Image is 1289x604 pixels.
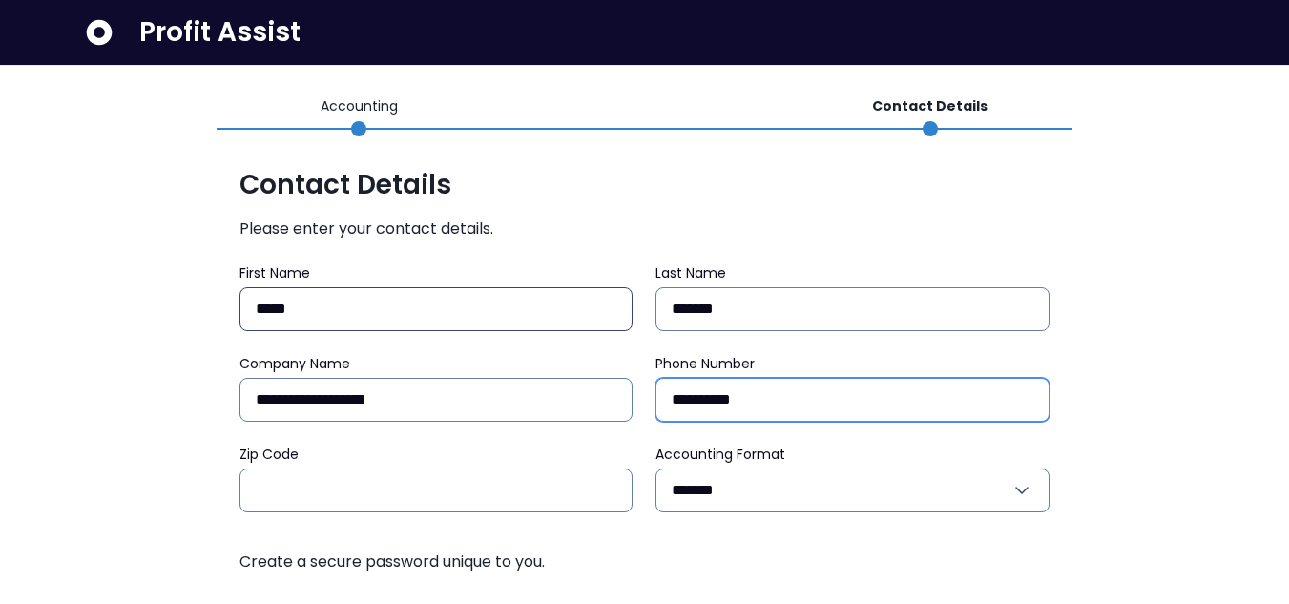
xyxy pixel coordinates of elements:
[239,551,1050,573] span: Create a secure password unique to you.
[321,96,398,116] p: Accounting
[655,263,726,282] span: Last Name
[239,168,1050,202] span: Contact Details
[239,263,310,282] span: First Name
[872,96,988,116] p: Contact Details
[655,354,755,373] span: Phone Number
[655,445,785,464] span: Accounting Format
[239,354,350,373] span: Company Name
[139,15,301,50] span: Profit Assist
[239,218,1050,240] span: Please enter your contact details.
[239,445,299,464] span: Zip Code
